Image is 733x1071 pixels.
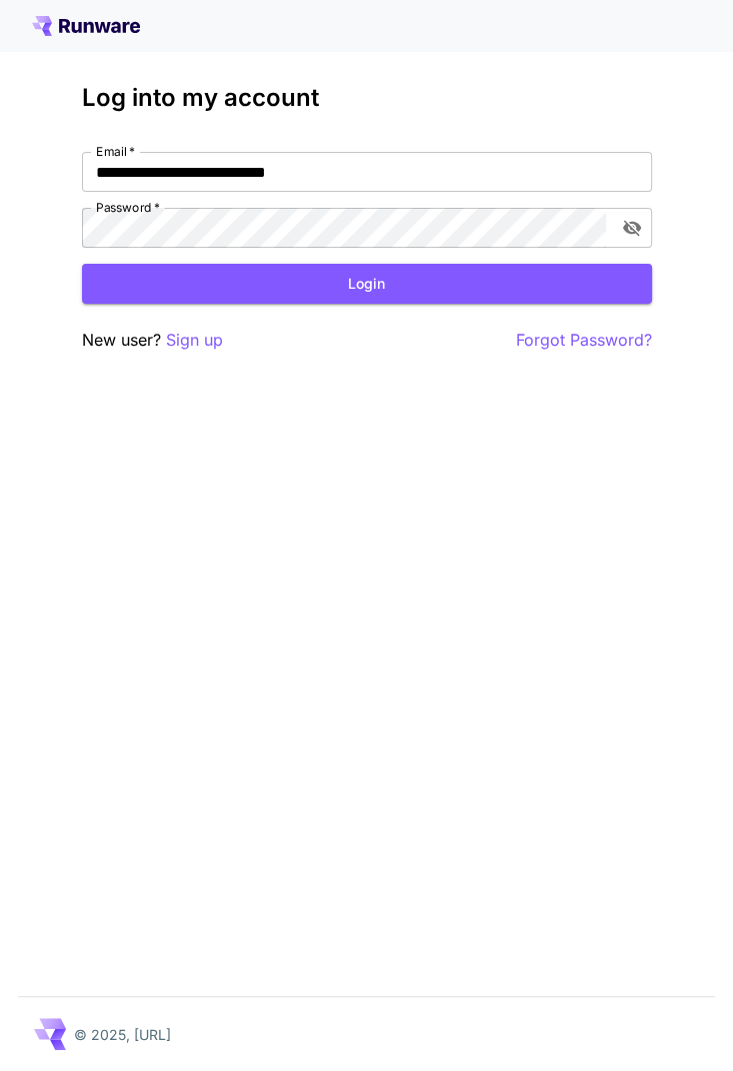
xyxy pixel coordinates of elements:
[96,199,160,216] label: Password
[82,264,652,305] button: Login
[82,84,652,112] h3: Log into my account
[82,328,223,353] p: New user?
[166,328,223,353] button: Sign up
[96,143,135,160] label: Email
[516,328,652,353] button: Forgot Password?
[74,1024,171,1045] p: © 2025, [URL]
[614,210,650,246] button: toggle password visibility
